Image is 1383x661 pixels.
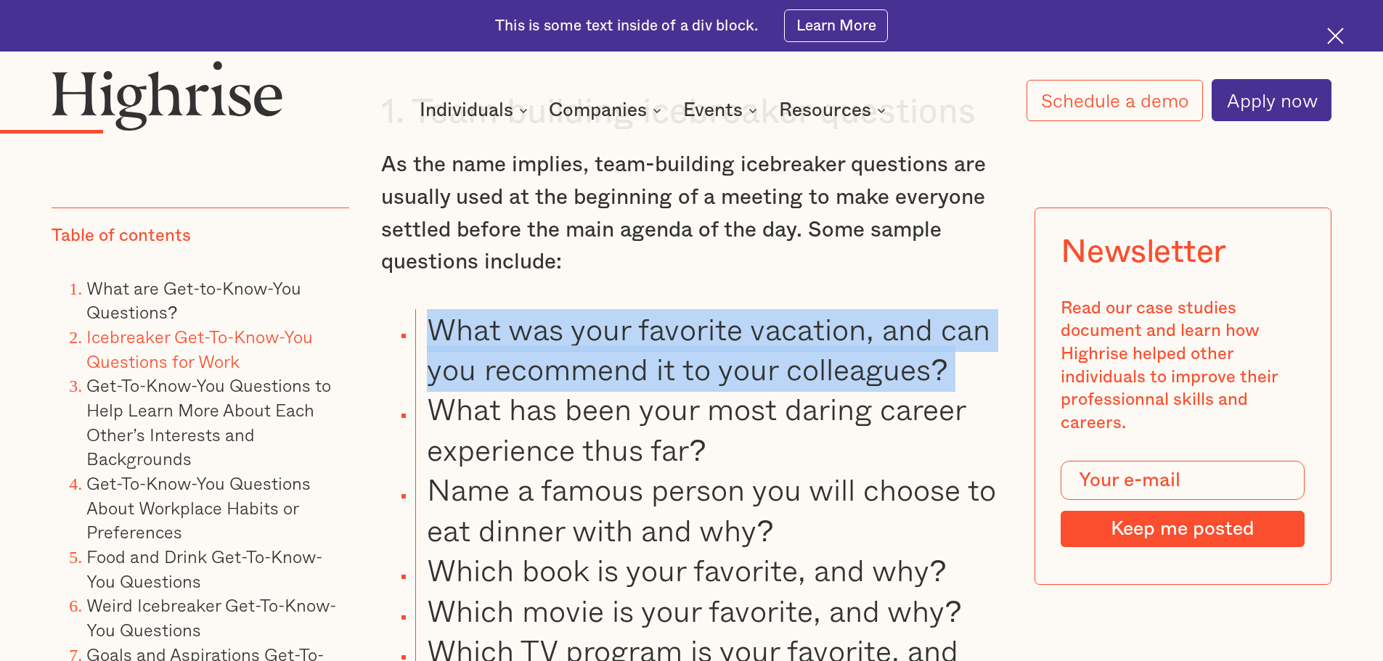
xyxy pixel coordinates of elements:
div: Resources [779,102,890,119]
a: Food and Drink Get-To-Know-You Questions [86,543,322,594]
div: Companies [549,102,666,119]
form: Modal Form [1061,461,1305,547]
div: Newsletter [1061,234,1226,271]
a: Get-To-Know-You Questions About Workplace Habits or Preferences [86,469,311,545]
img: Cross icon [1327,28,1344,44]
input: Your e-mail [1061,461,1305,501]
li: What was your favorite vacation, and can you recommend it to your colleagues? [415,309,1002,390]
div: Individuals [420,102,532,119]
a: Apply now [1212,79,1331,121]
img: Highrise logo [52,60,282,130]
input: Keep me posted [1061,511,1305,547]
div: Resources [779,102,871,119]
a: Learn More [784,9,888,42]
li: Which movie is your favorite, and why? [415,591,1002,631]
div: Read our case studies document and learn how Highrise helped other individuals to improve their p... [1061,297,1305,435]
li: What has been your most daring career experience thus far? [415,389,1002,469]
div: Companies [549,102,647,119]
li: Which book is your favorite, and why? [415,550,1002,590]
div: This is some text inside of a div block. [495,16,758,36]
div: Events [683,102,762,119]
a: Schedule a demo [1027,80,1204,121]
a: Get-To-Know-You Questions to Help Learn More About Each Other’s Interests and Backgrounds [86,372,331,472]
a: Icebreaker Get-To-Know-You Questions for Work [86,323,313,374]
div: Events [683,102,743,119]
a: What are Get-to-Know-You Questions? [86,274,301,326]
div: Individuals [420,102,513,119]
div: Table of contents [52,226,191,249]
li: Name a famous person you will choose to eat dinner with and why? [415,469,1002,550]
a: Weird Icebreaker Get-To-Know-You Questions [86,591,336,643]
p: As the name implies, team-building icebreaker questions are usually used at the beginning of a me... [381,149,1003,279]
